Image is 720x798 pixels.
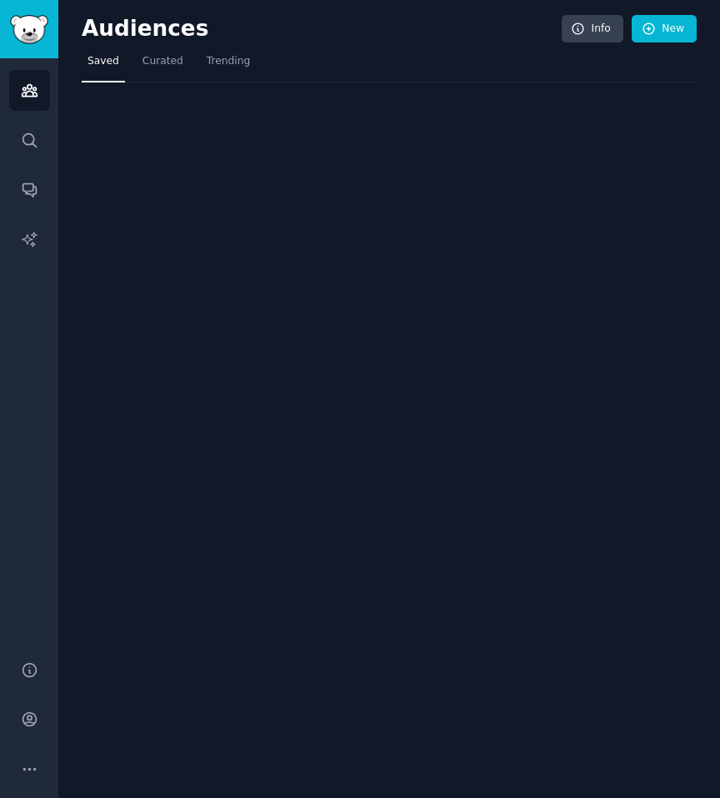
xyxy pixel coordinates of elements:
[632,15,697,43] a: New
[137,48,189,82] a: Curated
[562,15,623,43] a: Info
[82,48,125,82] a: Saved
[10,15,48,44] img: GummySearch logo
[207,54,250,69] span: Trending
[142,54,183,69] span: Curated
[82,16,562,42] h2: Audiences
[201,48,256,82] a: Trending
[87,54,119,69] span: Saved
